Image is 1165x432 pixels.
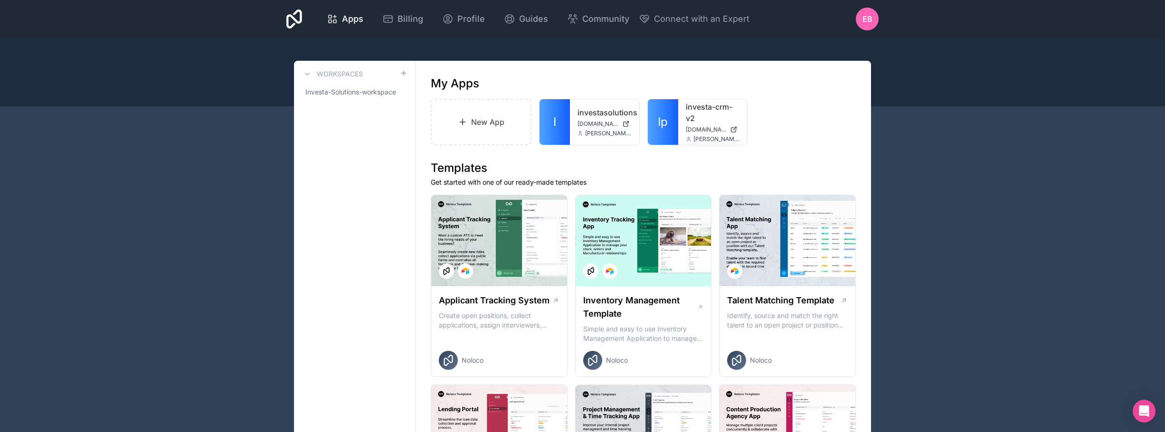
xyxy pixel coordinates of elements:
span: Investa-Solutions-workspace [305,87,396,97]
h1: Inventory Management Template [583,294,697,320]
h1: My Apps [431,76,479,91]
a: Guides [496,9,556,29]
span: [DOMAIN_NAME] [578,120,618,128]
img: Airtable Logo [606,267,614,275]
a: Apps [319,9,371,29]
a: Billing [375,9,431,29]
img: Airtable Logo [731,267,739,275]
span: Guides [519,12,548,26]
h1: Applicant Tracking System [439,294,549,307]
h3: Workspaces [317,69,363,79]
span: Billing [398,12,423,26]
p: Create open positions, collect applications, assign interviewers, centralise candidate feedback a... [439,311,559,330]
a: investa-crm-v2 [686,101,740,124]
img: Airtable Logo [462,267,469,275]
span: [DOMAIN_NAME] [686,126,727,133]
p: Get started with one of our ready-made templates [431,178,856,187]
p: Simple and easy to use Inventory Management Application to manage your stock, orders and Manufact... [583,324,704,343]
h1: Templates [431,160,856,176]
span: EB [862,13,872,25]
span: Noloco [606,356,628,365]
a: [DOMAIN_NAME] [578,120,632,128]
span: [PERSON_NAME][EMAIL_ADDRESS][PERSON_NAME][DOMAIN_NAME] [585,130,632,137]
a: [DOMAIN_NAME] [686,126,740,133]
span: [PERSON_NAME][EMAIL_ADDRESS][PERSON_NAME][DOMAIN_NAME] [693,135,740,143]
span: I [553,114,556,130]
div: Open Intercom Messenger [1133,400,1156,423]
span: Ip [658,114,668,130]
a: Investa-Solutions-workspace [302,84,407,101]
a: investasolutions [578,107,632,118]
a: I [540,99,570,145]
p: Identify, source and match the right talent to an open project or position with our Talent Matchi... [727,311,848,330]
h1: Talent Matching Template [727,294,834,307]
span: Noloco [750,356,772,365]
a: Workspaces [302,68,363,80]
span: Community [582,12,629,26]
a: Community [559,9,637,29]
span: Connect with an Expert [654,12,749,26]
a: Ip [648,99,678,145]
button: Connect with an Expert [639,12,749,26]
span: Profile [457,12,485,26]
span: Apps [342,12,363,26]
a: New App [431,99,531,145]
a: Profile [435,9,493,29]
span: Noloco [462,356,483,365]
